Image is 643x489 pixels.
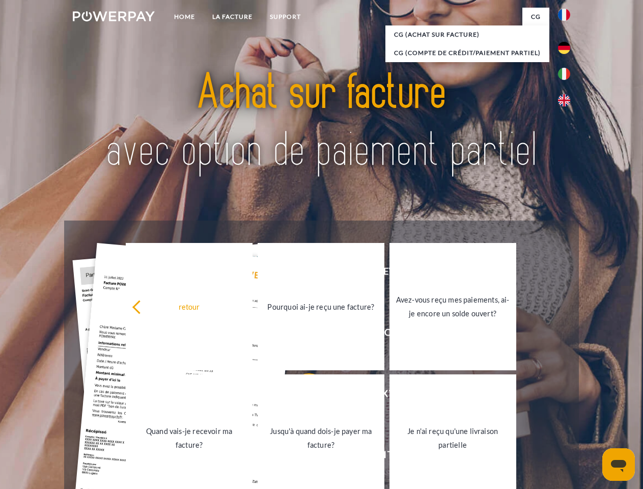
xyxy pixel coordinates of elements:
div: Quand vais-je recevoir ma facture? [132,424,246,452]
iframe: Bouton de lancement de la fenêtre de messagerie [602,448,635,481]
a: CG (Compte de crédit/paiement partiel) [385,44,549,62]
div: Jusqu'à quand dois-je payer ma facture? [264,424,378,452]
a: CG (achat sur facture) [385,25,549,44]
div: Je n'ai reçu qu'une livraison partielle [396,424,510,452]
img: it [558,68,570,80]
a: Home [165,8,204,26]
img: logo-powerpay-white.svg [73,11,155,21]
a: LA FACTURE [204,8,261,26]
div: Avez-vous reçu mes paiements, ai-je encore un solde ouvert? [396,293,510,320]
div: Pourquoi ai-je reçu une facture? [264,300,378,313]
a: Support [261,8,310,26]
a: CG [522,8,549,26]
img: title-powerpay_fr.svg [97,49,546,195]
img: de [558,42,570,54]
div: retour [132,300,246,313]
a: Avez-vous reçu mes paiements, ai-je encore un solde ouvert? [389,243,516,370]
img: fr [558,9,570,21]
img: en [558,94,570,106]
